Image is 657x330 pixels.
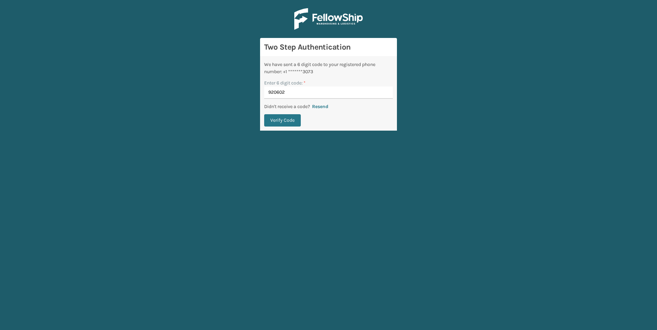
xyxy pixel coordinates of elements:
[294,8,363,30] img: Logo
[310,104,331,110] button: Resend
[264,103,310,110] p: Didn't receive a code?
[264,61,393,75] div: We have sent a 6 digit code to your registered phone number: +1 *******3073
[264,114,301,127] button: Verify Code
[264,42,393,52] h3: Two Step Authentication
[264,79,306,87] label: Enter 6 digit code:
